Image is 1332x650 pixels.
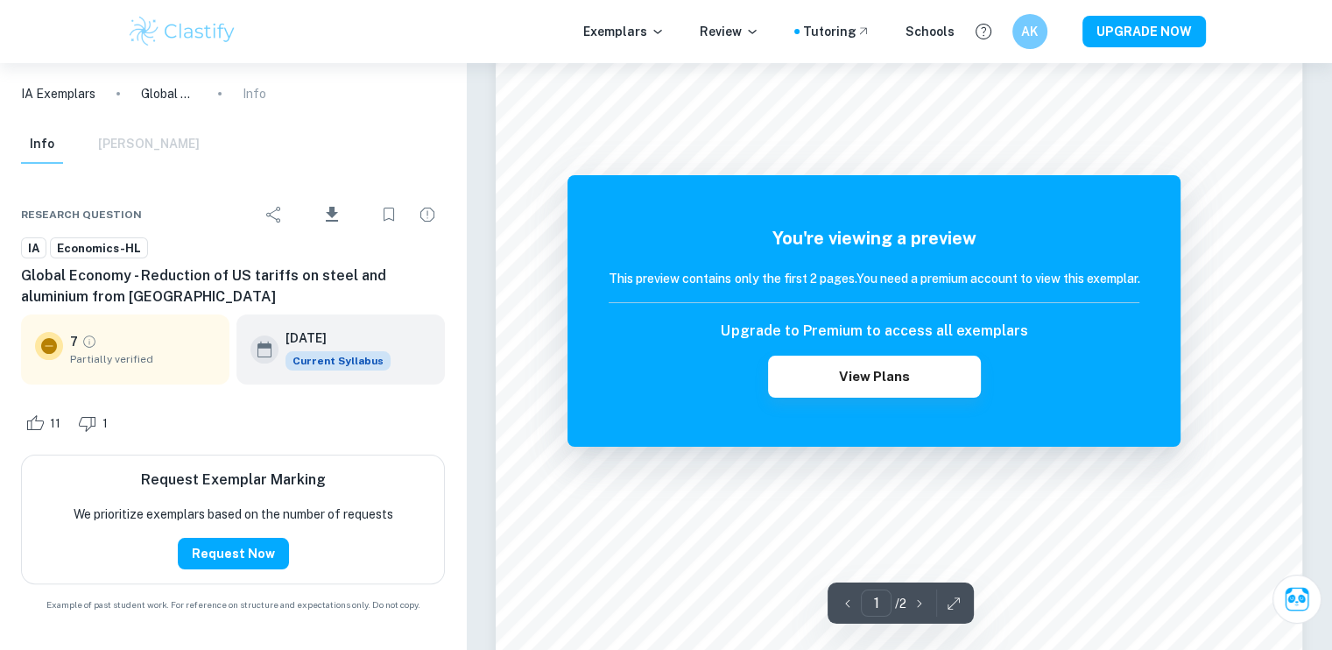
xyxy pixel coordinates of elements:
[700,22,759,41] p: Review
[285,351,391,371] span: Current Syllabus
[178,538,289,569] button: Request Now
[141,470,326,491] h6: Request Exemplar Marking
[21,237,46,259] a: IA
[50,237,148,259] a: Economics-HL
[609,269,1139,288] h6: This preview contains only the first 2 pages. You need a premium account to view this exemplar.
[1012,14,1047,49] button: AK
[141,84,197,103] p: Global Economy - Reduction of US tariffs on steel and aluminium from [GEOGRAPHIC_DATA]
[70,351,215,367] span: Partially verified
[906,22,955,41] a: Schools
[1082,16,1206,47] button: UPGRADE NOW
[93,415,117,433] span: 1
[609,225,1139,251] h5: You're viewing a preview
[895,594,906,613] p: / 2
[21,598,445,611] span: Example of past student work. For reference on structure and expectations only. Do not copy.
[285,329,377,348] h6: [DATE]
[21,409,70,437] div: Like
[70,332,78,351] p: 7
[295,192,368,237] div: Download
[285,351,391,371] div: This exemplar is based on the current syllabus. Feel free to refer to it for inspiration/ideas wh...
[721,321,1027,342] h6: Upgrade to Premium to access all exemplars
[243,84,266,103] p: Info
[768,356,980,398] button: View Plans
[74,409,117,437] div: Dislike
[127,14,238,49] img: Clastify logo
[969,17,998,46] button: Help and Feedback
[1272,575,1321,624] button: Ask Clai
[371,197,406,232] div: Bookmark
[21,84,95,103] a: IA Exemplars
[81,334,97,350] a: Grade partially verified
[803,22,870,41] a: Tutoring
[21,125,63,164] button: Info
[51,240,147,258] span: Economics-HL
[21,265,445,307] h6: Global Economy - Reduction of US tariffs on steel and aluminium from [GEOGRAPHIC_DATA]
[22,240,46,258] span: IA
[1019,22,1040,41] h6: AK
[583,22,665,41] p: Exemplars
[21,207,142,223] span: Research question
[410,197,445,232] div: Report issue
[40,415,70,433] span: 11
[74,505,393,524] p: We prioritize exemplars based on the number of requests
[257,197,292,232] div: Share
